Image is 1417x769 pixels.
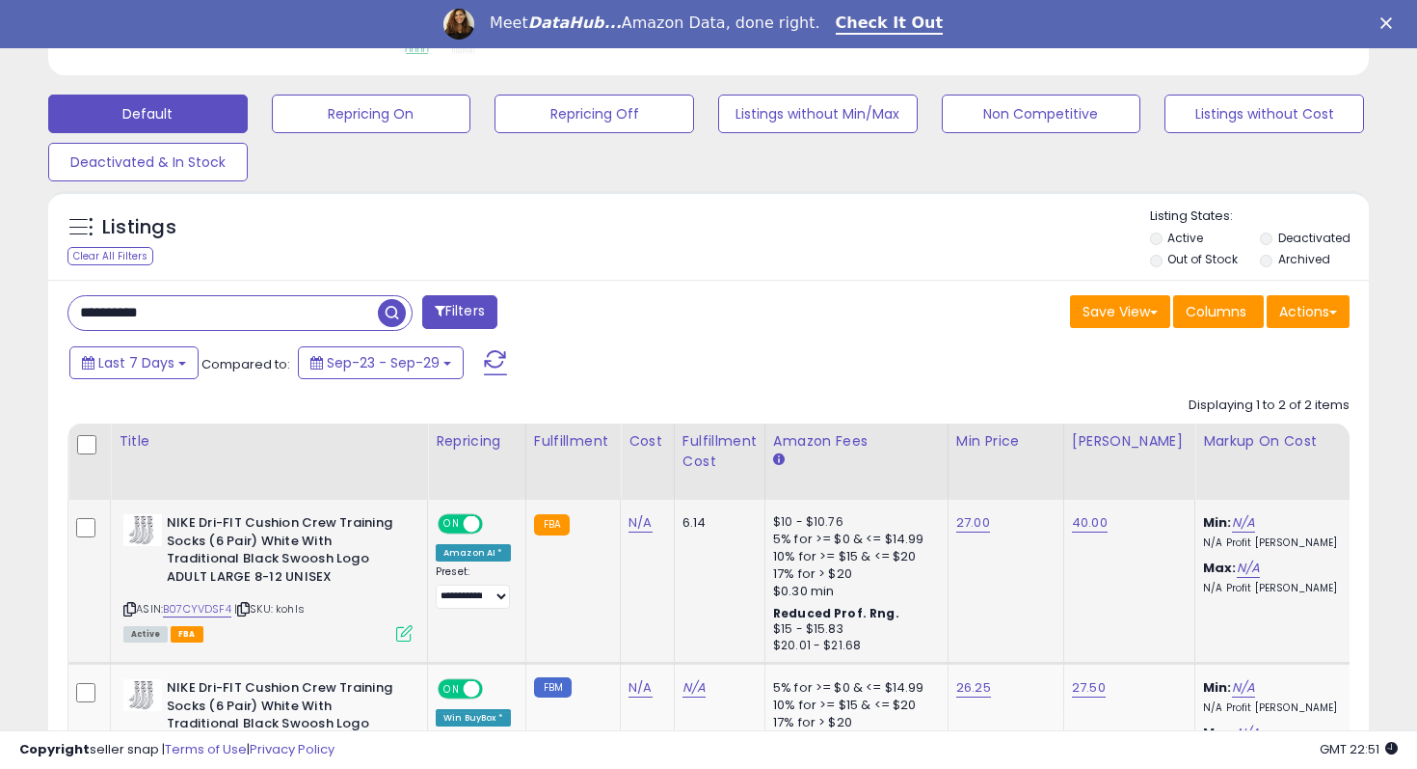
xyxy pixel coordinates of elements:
[682,514,750,532] div: 6.14
[773,697,933,714] div: 10% for >= $15 & <= $20
[490,14,820,33] div: Meet Amazon Data, done right.
[19,740,90,758] strong: Copyright
[102,214,176,241] h5: Listings
[422,295,497,329] button: Filters
[436,709,511,727] div: Win BuyBox *
[327,353,440,372] span: Sep-23 - Sep-29
[1070,295,1170,328] button: Save View
[1232,678,1255,698] a: N/A
[165,740,247,758] a: Terms of Use
[718,95,918,133] button: Listings without Min/Max
[1203,678,1232,697] b: Min:
[1189,397,1350,415] div: Displaying 1 to 2 of 2 items
[528,14,622,32] i: DataHub...
[119,431,419,452] div: Title
[272,95,471,133] button: Repricing On
[628,678,652,698] a: N/A
[48,143,248,181] button: Deactivated & In Stock
[1164,95,1364,133] button: Listings without Cost
[773,638,933,654] div: $20.01 - $21.68
[773,679,933,697] div: 5% for >= $0 & <= $14.99
[773,605,899,621] b: Reduced Prof. Rng.
[67,247,153,265] div: Clear All Filters
[480,516,511,533] span: OFF
[628,513,652,533] a: N/A
[201,355,290,373] span: Compared to:
[436,565,511,609] div: Preset:
[1167,251,1238,267] label: Out of Stock
[1237,559,1260,578] a: N/A
[480,681,511,698] span: OFF
[1267,295,1350,328] button: Actions
[1203,431,1370,452] div: Markup on Cost
[534,431,612,452] div: Fulfillment
[836,14,944,35] a: Check It Out
[298,346,464,379] button: Sep-23 - Sep-29
[1203,582,1363,595] p: N/A Profit [PERSON_NAME]
[123,514,413,640] div: ASIN:
[443,9,474,40] img: Profile image for Georgie
[956,513,990,533] a: 27.00
[956,431,1056,452] div: Min Price
[123,514,162,546] img: 31yiWDNF62L._SL40_.jpg
[534,677,572,698] small: FBM
[234,601,305,617] span: | SKU: kohls
[773,565,933,583] div: 17% for > $20
[773,514,933,531] div: $10 - $10.76
[440,681,464,698] span: ON
[19,741,334,759] div: seller snap | |
[1203,536,1363,550] p: N/A Profit [PERSON_NAME]
[69,346,199,379] button: Last 7 Days
[1203,701,1363,715] p: N/A Profit [PERSON_NAME]
[773,431,940,452] div: Amazon Fees
[682,678,706,698] a: N/A
[1203,559,1237,577] b: Max:
[123,679,162,711] img: 31yiWDNF62L._SL40_.jpg
[436,431,518,452] div: Repricing
[1167,230,1203,246] label: Active
[98,353,174,372] span: Last 7 Days
[1072,431,1187,452] div: [PERSON_NAME]
[1203,513,1232,532] b: Min:
[1232,513,1255,533] a: N/A
[534,514,570,536] small: FBA
[773,452,785,469] small: Amazon Fees.
[48,95,248,133] button: Default
[956,678,991,698] a: 26.25
[773,531,933,548] div: 5% for >= $0 & <= $14.99
[123,626,168,643] span: All listings currently available for purchase on Amazon
[1320,740,1398,758] span: 2025-10-7 22:51 GMT
[1380,17,1400,29] div: Close
[167,514,401,590] b: NIKE Dri-FIT Cushion Crew Training Socks (6 Pair) White With Traditional Black Swoosh Logo ADULT ...
[1195,424,1378,500] th: The percentage added to the cost of goods (COGS) that forms the calculator for Min & Max prices.
[942,95,1141,133] button: Non Competitive
[167,679,401,755] b: NIKE Dri-FIT Cushion Crew Training Socks (6 Pair) White With Traditional Black Swoosh Logo ADULT ...
[1278,251,1330,267] label: Archived
[1072,678,1106,698] a: 27.50
[773,621,933,638] div: $15 - $15.83
[1186,302,1246,321] span: Columns
[773,583,933,600] div: $0.30 min
[1072,513,1108,533] a: 40.00
[773,548,933,565] div: 10% for >= $15 & <= $20
[1150,207,1370,226] p: Listing States:
[682,431,757,472] div: Fulfillment Cost
[1278,230,1350,246] label: Deactivated
[1173,295,1264,328] button: Columns
[171,626,203,643] span: FBA
[250,740,334,758] a: Privacy Policy
[495,95,694,133] button: Repricing Off
[440,516,464,533] span: ON
[436,544,511,562] div: Amazon AI *
[163,601,231,618] a: B07CYVDSF4
[628,431,666,452] div: Cost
